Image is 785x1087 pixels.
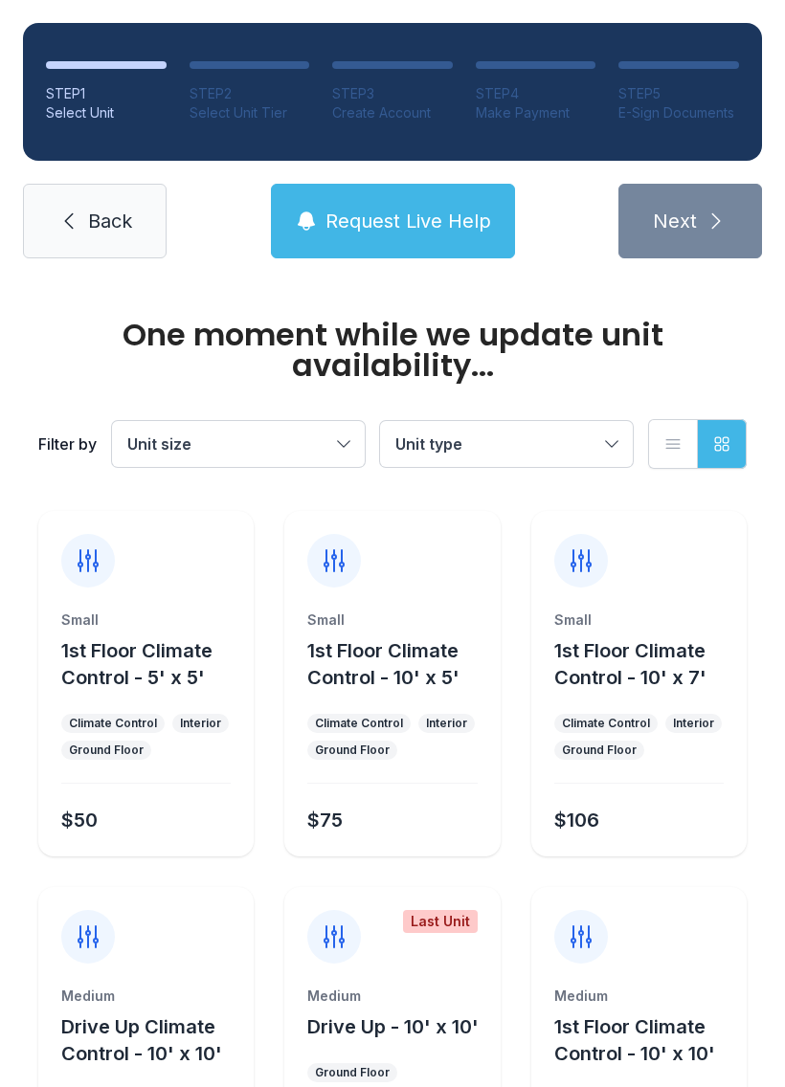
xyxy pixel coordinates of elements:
div: Medium [61,987,231,1006]
div: Ground Floor [562,743,637,758]
div: STEP 2 [190,84,310,103]
span: 1st Floor Climate Control - 10' x 10' [554,1015,715,1065]
div: Interior [673,716,714,731]
div: Interior [426,716,467,731]
span: 1st Floor Climate Control - 10' x 7' [554,639,706,689]
div: Last Unit [403,910,478,933]
div: One moment while we update unit availability... [38,320,747,381]
div: Filter by [38,433,97,455]
div: Ground Floor [315,743,390,758]
div: STEP 1 [46,84,167,103]
button: Unit type [380,421,633,467]
div: STEP 3 [332,84,453,103]
span: 1st Floor Climate Control - 5' x 5' [61,639,213,689]
div: Create Account [332,103,453,122]
div: Select Unit [46,103,167,122]
span: Back [88,208,132,234]
div: Small [554,610,724,630]
button: Unit size [112,421,365,467]
div: Interior [180,716,221,731]
div: STEP 4 [476,84,596,103]
div: Small [61,610,231,630]
div: $106 [554,807,599,833]
div: Climate Control [315,716,403,731]
div: Ground Floor [315,1065,390,1080]
button: 1st Floor Climate Control - 10' x 5' [307,637,492,691]
div: Medium [307,987,477,1006]
div: $75 [307,807,343,833]
span: Request Live Help [325,208,491,234]
span: Unit type [395,434,462,454]
div: Climate Control [69,716,157,731]
span: Next [653,208,697,234]
button: Drive Up - 10' x 10' [307,1013,479,1040]
div: Make Payment [476,103,596,122]
span: Drive Up - 10' x 10' [307,1015,479,1038]
span: 1st Floor Climate Control - 10' x 5' [307,639,460,689]
div: E-Sign Documents [618,103,739,122]
div: Small [307,610,477,630]
div: STEP 5 [618,84,739,103]
span: Drive Up Climate Control - 10' x 10' [61,1015,222,1065]
button: 1st Floor Climate Control - 10' x 10' [554,1013,739,1067]
div: $50 [61,807,98,833]
button: 1st Floor Climate Control - 5' x 5' [61,637,246,691]
button: 1st Floor Climate Control - 10' x 7' [554,637,739,691]
div: Medium [554,987,724,1006]
div: Select Unit Tier [190,103,310,122]
span: Unit size [127,434,191,454]
div: Climate Control [562,716,650,731]
div: Ground Floor [69,743,144,758]
button: Drive Up Climate Control - 10' x 10' [61,1013,246,1067]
